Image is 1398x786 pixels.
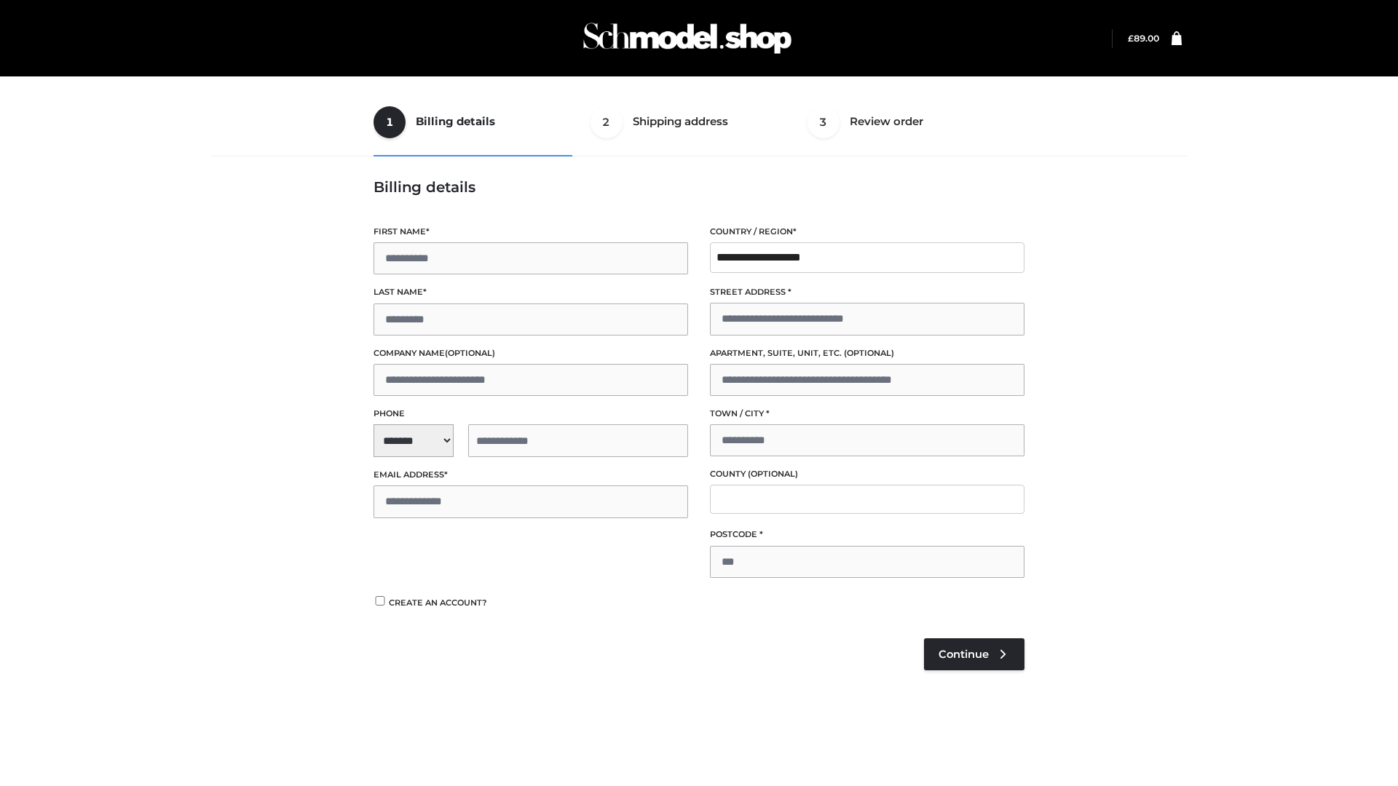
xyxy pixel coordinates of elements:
[710,467,1024,481] label: County
[710,528,1024,541] label: Postcode
[374,346,688,360] label: Company name
[924,638,1024,670] a: Continue
[374,178,1024,196] h3: Billing details
[374,407,688,421] label: Phone
[1128,33,1134,44] span: £
[710,225,1024,239] label: Country / Region
[374,285,688,299] label: Last name
[710,346,1024,360] label: Apartment, suite, unit, etc.
[1128,33,1159,44] bdi: 89.00
[710,285,1024,299] label: Street address
[389,598,487,608] span: Create an account?
[1128,33,1159,44] a: £89.00
[710,407,1024,421] label: Town / City
[844,348,894,358] span: (optional)
[374,225,688,239] label: First name
[578,9,797,67] img: Schmodel Admin 964
[445,348,495,358] span: (optional)
[748,469,798,479] span: (optional)
[374,596,387,606] input: Create an account?
[374,468,688,482] label: Email address
[939,648,989,661] span: Continue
